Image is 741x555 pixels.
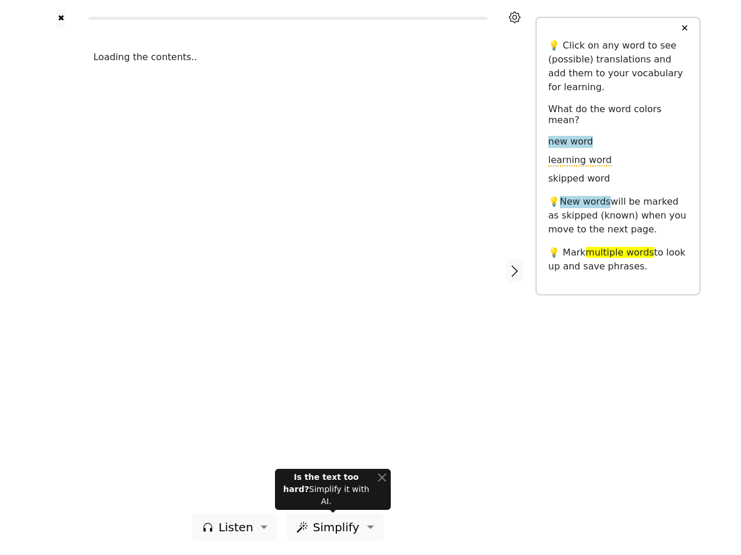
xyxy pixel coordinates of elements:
[586,247,654,258] span: multiple words
[560,196,611,208] span: New words
[377,471,386,483] button: Close
[283,472,358,494] strong: Is the text too hard?
[548,195,688,236] p: 💡 will be marked as skipped (known) when you move to the next page.
[192,513,277,541] button: Listen
[548,246,688,273] p: 💡 Mark to look up and save phrases.
[93,50,483,64] div: Loading the contents..
[280,471,373,508] div: Simplify it with AI.
[548,173,610,185] span: skipped word
[218,519,253,536] span: Listen
[548,103,688,125] h6: What do the word colors mean?
[548,136,593,148] span: new word
[548,39,688,94] p: 💡 Click on any word to see (possible) translations and add them to your vocabulary for learning.
[287,513,383,541] button: Simplify
[313,519,359,536] span: Simplify
[674,18,695,39] button: ✕
[56,9,66,27] button: ✖
[548,154,612,166] span: learning word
